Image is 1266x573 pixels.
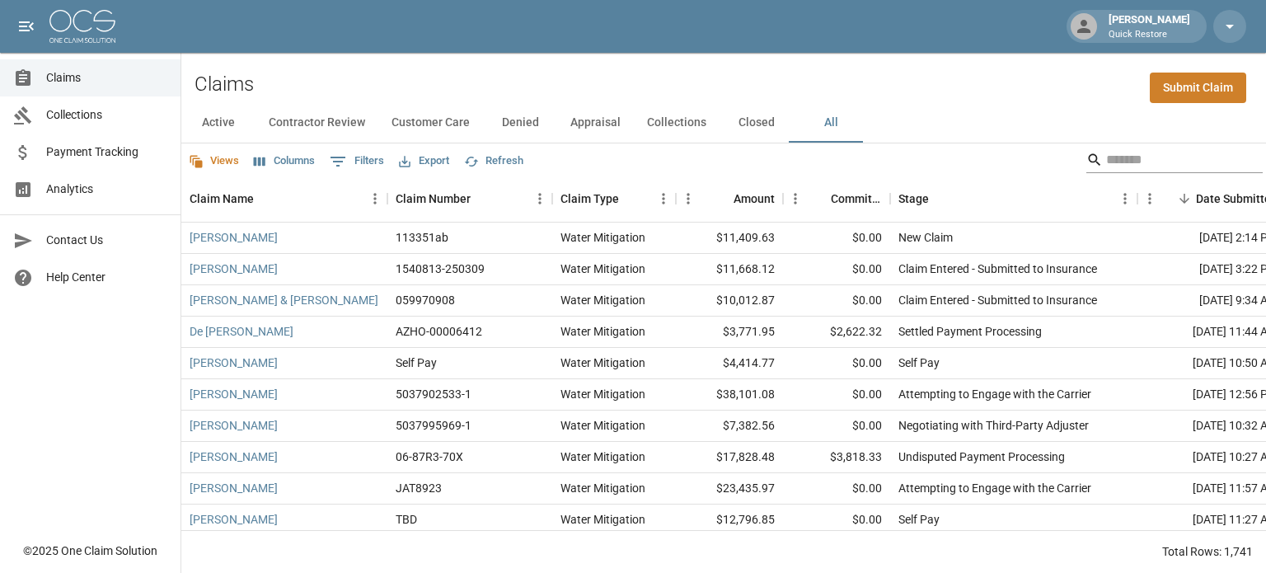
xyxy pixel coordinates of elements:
[190,292,378,308] a: [PERSON_NAME] & [PERSON_NAME]
[1086,147,1263,176] div: Search
[560,292,645,308] div: Water Mitigation
[676,223,783,254] div: $11,409.63
[783,505,890,536] div: $0.00
[898,229,953,246] div: New Claim
[808,187,831,210] button: Sort
[676,473,783,505] div: $23,435.97
[783,186,808,211] button: Menu
[181,103,256,143] button: Active
[898,292,1097,308] div: Claim Entered - Submitted to Insurance
[190,480,278,496] a: [PERSON_NAME]
[46,269,167,286] span: Help Center
[1113,186,1137,211] button: Menu
[560,417,645,434] div: Water Mitigation
[794,103,868,143] button: All
[710,187,734,210] button: Sort
[387,176,552,222] div: Claim Number
[396,261,485,277] div: 1540813-250309
[619,187,642,210] button: Sort
[1102,12,1197,41] div: [PERSON_NAME]
[190,417,278,434] a: [PERSON_NAME]
[185,148,243,174] button: Views
[898,480,1091,496] div: Attempting to Engage with the Carrier
[527,186,552,211] button: Menu
[634,103,720,143] button: Collections
[783,254,890,285] div: $0.00
[676,186,701,211] button: Menu
[676,285,783,317] div: $10,012.87
[898,386,1091,402] div: Attempting to Engage with the Carrier
[783,348,890,379] div: $0.00
[676,379,783,411] div: $38,101.08
[898,261,1097,277] div: Claim Entered - Submitted to Insurance
[720,103,794,143] button: Closed
[560,449,645,465] div: Water Mitigation
[396,511,417,528] div: TBD
[560,229,645,246] div: Water Mitigation
[783,285,890,317] div: $0.00
[190,261,278,277] a: [PERSON_NAME]
[395,148,453,174] button: Export
[471,187,494,210] button: Sort
[898,176,929,222] div: Stage
[676,176,783,222] div: Amount
[396,355,437,371] div: Self Pay
[181,176,387,222] div: Claim Name
[676,505,783,536] div: $12,796.85
[1162,543,1253,560] div: Total Rows: 1,741
[676,348,783,379] div: $4,414.77
[890,176,1137,222] div: Stage
[190,386,278,402] a: [PERSON_NAME]
[195,73,254,96] h2: Claims
[1173,187,1196,210] button: Sort
[676,411,783,442] div: $7,382.56
[460,148,527,174] button: Refresh
[46,232,167,249] span: Contact Us
[1109,28,1190,42] p: Quick Restore
[396,480,442,496] div: JAT8923
[676,442,783,473] div: $17,828.48
[898,511,940,528] div: Self Pay
[396,323,482,340] div: AZHO-00006412
[396,449,463,465] div: 06-87R3-70X
[560,386,645,402] div: Water Mitigation
[46,69,167,87] span: Claims
[560,261,645,277] div: Water Mitigation
[560,511,645,528] div: Water Mitigation
[190,355,278,371] a: [PERSON_NAME]
[676,317,783,348] div: $3,771.95
[560,355,645,371] div: Water Mitigation
[483,103,557,143] button: Denied
[1150,73,1246,103] a: Submit Claim
[783,223,890,254] div: $0.00
[898,323,1042,340] div: Settled Payment Processing
[396,176,471,222] div: Claim Number
[190,511,278,528] a: [PERSON_NAME]
[560,480,645,496] div: Water Mitigation
[256,103,378,143] button: Contractor Review
[783,442,890,473] div: $3,818.33
[560,176,619,222] div: Claim Type
[929,187,952,210] button: Sort
[190,323,293,340] a: De [PERSON_NAME]
[676,254,783,285] div: $11,668.12
[396,229,448,246] div: 113351ab
[396,386,471,402] div: 5037902533-1
[898,417,1089,434] div: Negotiating with Third-Party Adjuster
[254,187,277,210] button: Sort
[898,449,1065,465] div: Undisputed Payment Processing
[190,176,254,222] div: Claim Name
[831,176,882,222] div: Committed Amount
[783,411,890,442] div: $0.00
[396,292,455,308] div: 059970908
[46,106,167,124] span: Collections
[46,143,167,161] span: Payment Tracking
[783,379,890,411] div: $0.00
[190,449,278,465] a: [PERSON_NAME]
[734,176,775,222] div: Amount
[783,176,890,222] div: Committed Amount
[363,186,387,211] button: Menu
[783,473,890,505] div: $0.00
[557,103,634,143] button: Appraisal
[552,176,676,222] div: Claim Type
